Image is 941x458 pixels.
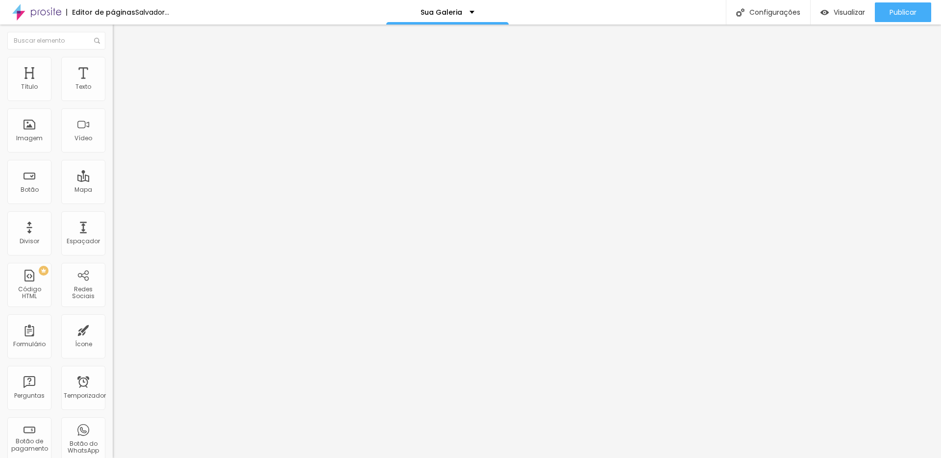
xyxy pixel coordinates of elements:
font: Sua Galeria [421,7,462,17]
font: Divisor [20,237,39,245]
font: Formulário [13,340,46,348]
font: Ícone [75,340,92,348]
font: Configurações [749,7,800,17]
font: Editor de páginas [72,7,135,17]
iframe: Editor [113,25,941,458]
font: Código HTML [18,285,41,300]
button: Publicar [875,2,931,22]
img: Ícone [94,38,100,44]
font: Título [21,82,38,91]
img: view-1.svg [820,8,829,17]
font: Imagem [16,134,43,142]
font: Redes Sociais [72,285,95,300]
img: Ícone [736,8,744,17]
font: Temporizador [64,391,106,400]
font: Visualizar [834,7,865,17]
font: Salvador... [135,7,169,17]
font: Publicar [890,7,916,17]
font: Espaçador [67,237,100,245]
button: Visualizar [811,2,875,22]
font: Texto [75,82,91,91]
input: Buscar elemento [7,32,105,50]
font: Vídeo [74,134,92,142]
font: Botão do WhatsApp [68,439,99,455]
font: Botão [21,185,39,194]
font: Perguntas [14,391,45,400]
font: Mapa [74,185,92,194]
font: Botão de pagamento [11,437,48,452]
